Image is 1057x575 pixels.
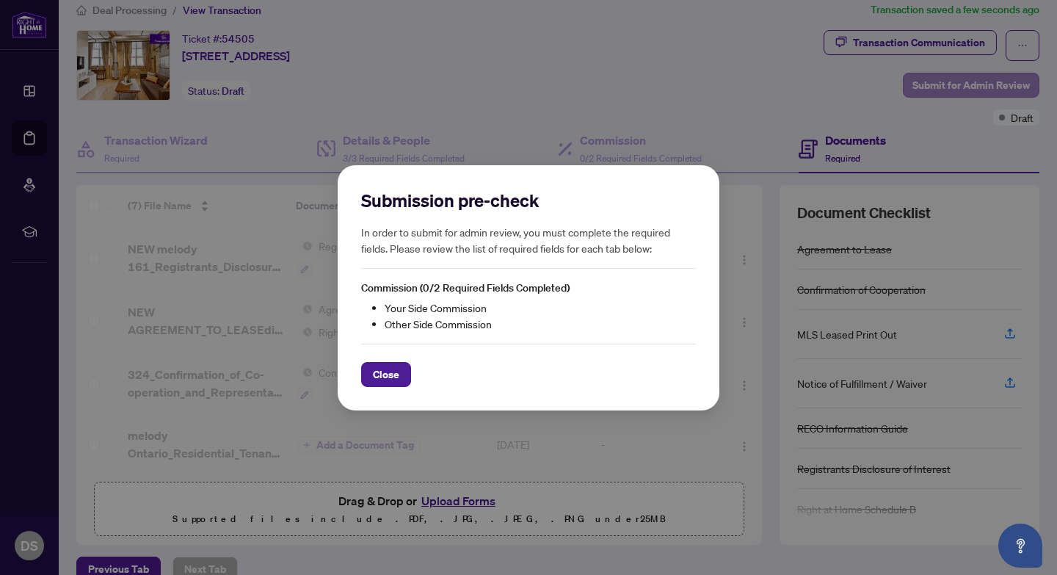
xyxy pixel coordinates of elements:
span: Commission (0/2 Required Fields Completed) [361,281,570,294]
h2: Submission pre-check [361,189,696,212]
h5: In order to submit for admin review, you must complete the required fields. Please review the lis... [361,224,696,256]
li: Your Side Commission [385,299,696,315]
li: Other Side Commission [385,315,696,331]
span: Close [373,362,399,386]
button: Open asap [998,524,1042,568]
button: Close [361,361,411,386]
